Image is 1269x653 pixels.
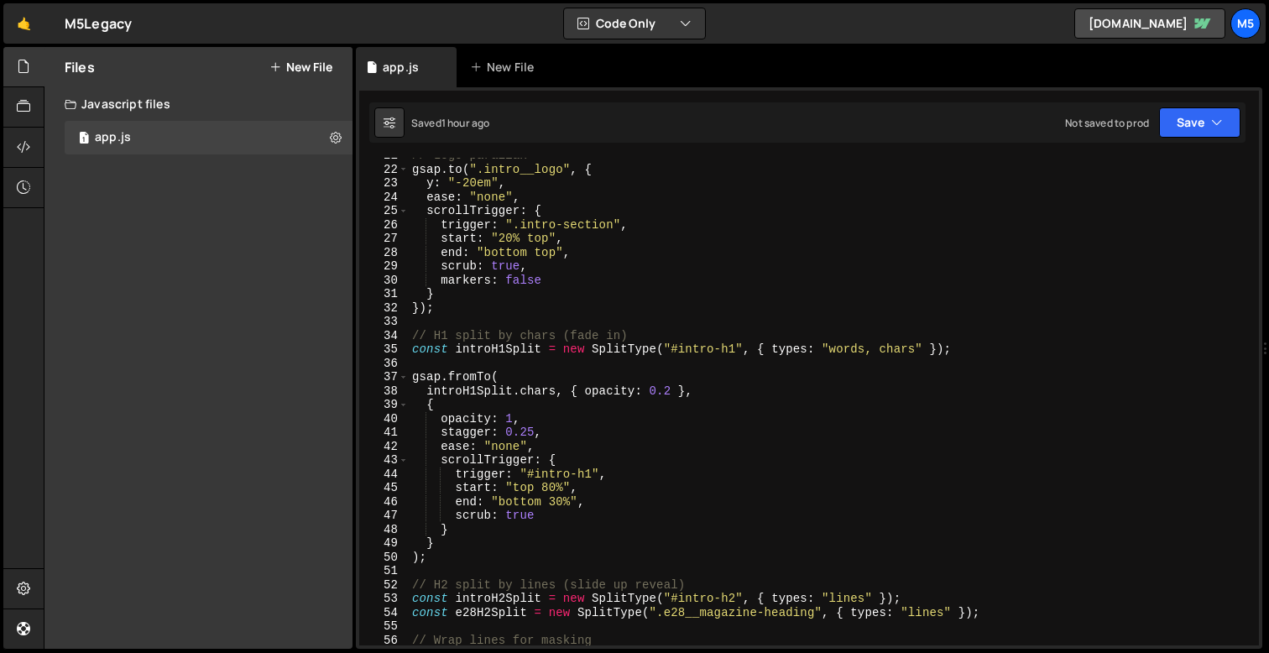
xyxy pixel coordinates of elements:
button: Code Only [564,8,705,39]
div: 27 [359,232,409,246]
div: 45 [359,481,409,495]
button: New File [269,60,332,74]
div: 35 [359,342,409,357]
a: M5 [1230,8,1261,39]
div: 23 [359,176,409,191]
div: 54 [359,606,409,620]
div: 47 [359,509,409,523]
div: 50 [359,551,409,565]
div: 22 [359,163,409,177]
div: 51 [359,564,409,578]
div: 24 [359,191,409,205]
div: 44 [359,468,409,482]
div: 46 [359,495,409,509]
div: 33 [359,315,409,329]
a: [DOMAIN_NAME] [1074,8,1225,39]
div: app.js [383,59,419,76]
h2: Files [65,58,95,76]
div: 39 [359,398,409,412]
div: 53 [359,592,409,606]
div: New File [470,59,540,76]
div: 38 [359,384,409,399]
div: 32 [359,301,409,316]
div: 30 [359,274,409,288]
div: M5Legacy [65,13,132,34]
a: 🤙 [3,3,44,44]
div: 41 [359,426,409,440]
div: 37 [359,370,409,384]
div: 34 [359,329,409,343]
div: 48 [359,523,409,537]
button: Save [1159,107,1240,138]
div: 43 [359,453,409,468]
div: Not saved to prod [1065,116,1149,130]
div: 49 [359,536,409,551]
span: 1 [79,133,89,146]
div: app.js [95,130,131,145]
div: 29 [359,259,409,274]
div: 36 [359,357,409,371]
div: 25 [359,204,409,218]
div: 56 [359,634,409,648]
div: 26 [359,218,409,232]
div: 42 [359,440,409,454]
div: Javascript files [44,87,352,121]
div: 1 hour ago [441,116,490,130]
div: 28 [359,246,409,260]
div: 31 [359,287,409,301]
div: 40 [359,412,409,426]
div: 17055/46915.js [65,121,352,154]
div: 55 [359,619,409,634]
div: Saved [411,116,489,130]
div: 52 [359,578,409,593]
